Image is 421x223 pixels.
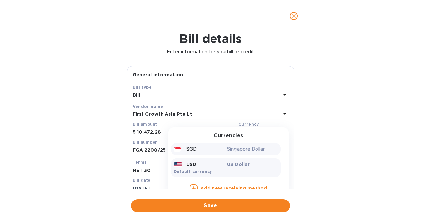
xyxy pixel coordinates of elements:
span: Save [136,202,285,210]
label: Bill number [133,140,157,144]
p: US Dollar [227,161,278,168]
label: Bill amount [133,122,157,126]
p: USD [186,161,196,168]
b: Currency [238,122,259,127]
button: Save [131,199,290,212]
button: close [286,8,302,24]
input: Select date [133,183,195,193]
img: USD [174,162,183,167]
b: First Growth Asia Pte Lt [133,111,192,117]
label: Bill date [133,179,150,183]
b: Terms [133,160,147,165]
p: Enter information for your bill or credit [5,48,416,55]
h3: Currencies [214,133,243,139]
b: Bill type [133,85,152,90]
input: $ Enter bill amount [137,127,236,137]
p: Singapore Dollar [227,146,278,153]
b: Add new receiving method [200,186,267,191]
b: General information [133,72,183,77]
input: Enter bill number [133,145,289,155]
b: Bill [133,92,140,98]
img: SGD [174,147,181,152]
b: NET 30 [133,168,151,173]
h1: Bill details [5,32,416,46]
b: Default currency [174,169,212,174]
p: SGD [186,146,197,153]
div: $ [133,127,137,137]
b: Vendor name [133,104,163,109]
